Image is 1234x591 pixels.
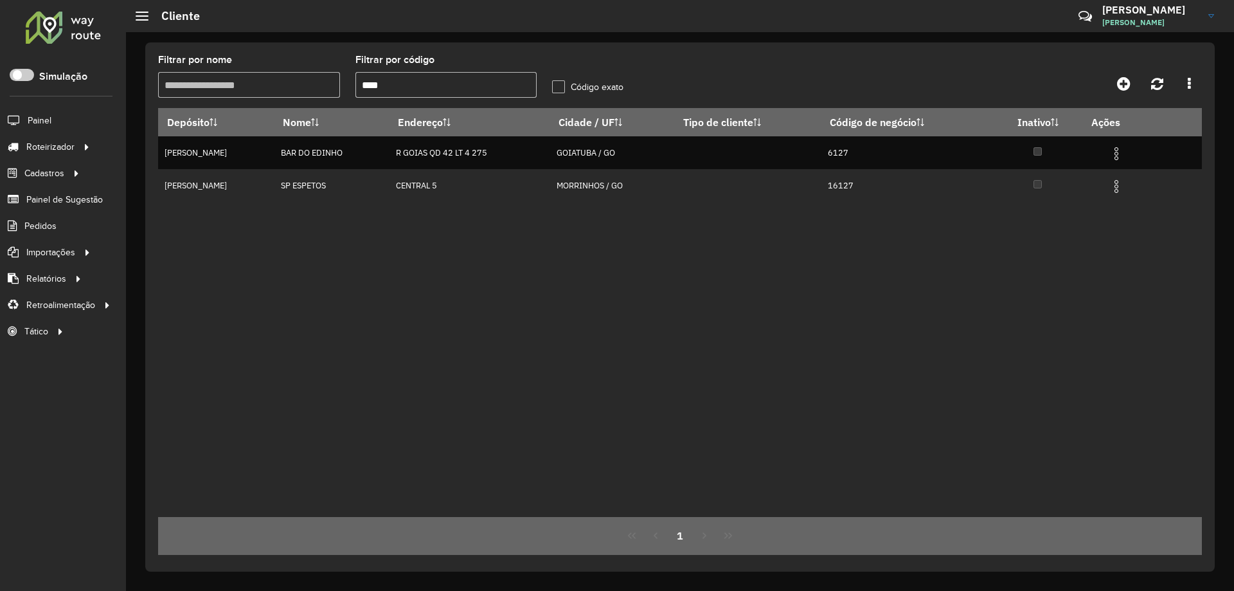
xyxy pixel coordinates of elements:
[355,52,434,68] label: Filtrar por código
[26,298,95,312] span: Retroalimentação
[1102,4,1199,16] h3: [PERSON_NAME]
[158,169,274,202] td: [PERSON_NAME]
[158,109,274,136] th: Depósito
[274,109,389,136] th: Nome
[1083,109,1160,136] th: Ações
[39,69,87,84] label: Simulação
[550,136,675,169] td: GOIATUBA / GO
[821,136,992,169] td: 6127
[274,169,389,202] td: SP ESPETOS
[550,109,675,136] th: Cidade / UF
[26,193,103,206] span: Painel de Sugestão
[24,325,48,338] span: Tático
[552,80,623,94] label: Código exato
[148,9,200,23] h2: Cliente
[28,114,51,127] span: Painel
[26,140,75,154] span: Roteirizador
[1071,3,1099,30] a: Contato Rápido
[24,219,57,233] span: Pedidos
[26,272,66,286] span: Relatórios
[389,136,550,169] td: R GOIAS QD 42 LT 4 275
[821,169,992,202] td: 16127
[821,109,992,136] th: Código de negócio
[1102,17,1199,28] span: [PERSON_NAME]
[389,109,550,136] th: Endereço
[992,109,1082,136] th: Inativo
[550,169,675,202] td: MORRINHOS / GO
[274,136,389,169] td: BAR DO EDINHO
[674,109,821,136] th: Tipo de cliente
[668,523,692,548] button: 1
[24,167,64,180] span: Cadastros
[158,52,232,68] label: Filtrar por nome
[389,169,550,202] td: CENTRAL 5
[158,136,274,169] td: [PERSON_NAME]
[26,246,75,259] span: Importações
